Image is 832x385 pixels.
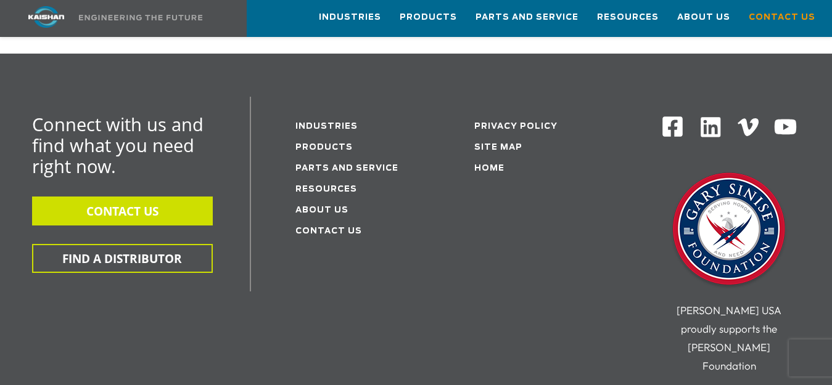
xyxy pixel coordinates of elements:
a: Products [295,144,353,152]
img: Vimeo [738,118,759,136]
a: About Us [677,1,730,34]
a: Products [400,1,457,34]
span: Contact Us [749,10,815,25]
button: FIND A DISTRIBUTOR [32,244,213,273]
a: Resources [295,185,357,193]
span: Resources [597,10,659,25]
a: Site Map [474,144,522,152]
a: Contact Us [295,227,362,235]
a: Parts and Service [476,1,579,34]
span: Products [400,10,457,25]
img: Engineering the future [79,15,202,20]
a: Contact Us [749,1,815,34]
a: Resources [597,1,659,34]
span: Industries [319,10,381,25]
img: Gary Sinise Foundation [667,169,791,292]
span: Parts and Service [476,10,579,25]
a: Industries [319,1,381,34]
a: Privacy Policy [474,123,558,131]
span: Connect with us and find what you need right now. [32,112,204,178]
span: About Us [677,10,730,25]
span: [PERSON_NAME] USA proudly supports the [PERSON_NAME] Foundation [677,304,781,372]
img: Linkedin [699,115,723,139]
a: Home [474,164,505,172]
a: About Us [295,206,348,214]
img: Youtube [773,115,797,139]
a: Parts and service [295,164,398,172]
button: CONTACT US [32,197,213,225]
img: Facebook [661,115,684,138]
a: Industries [295,123,358,131]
